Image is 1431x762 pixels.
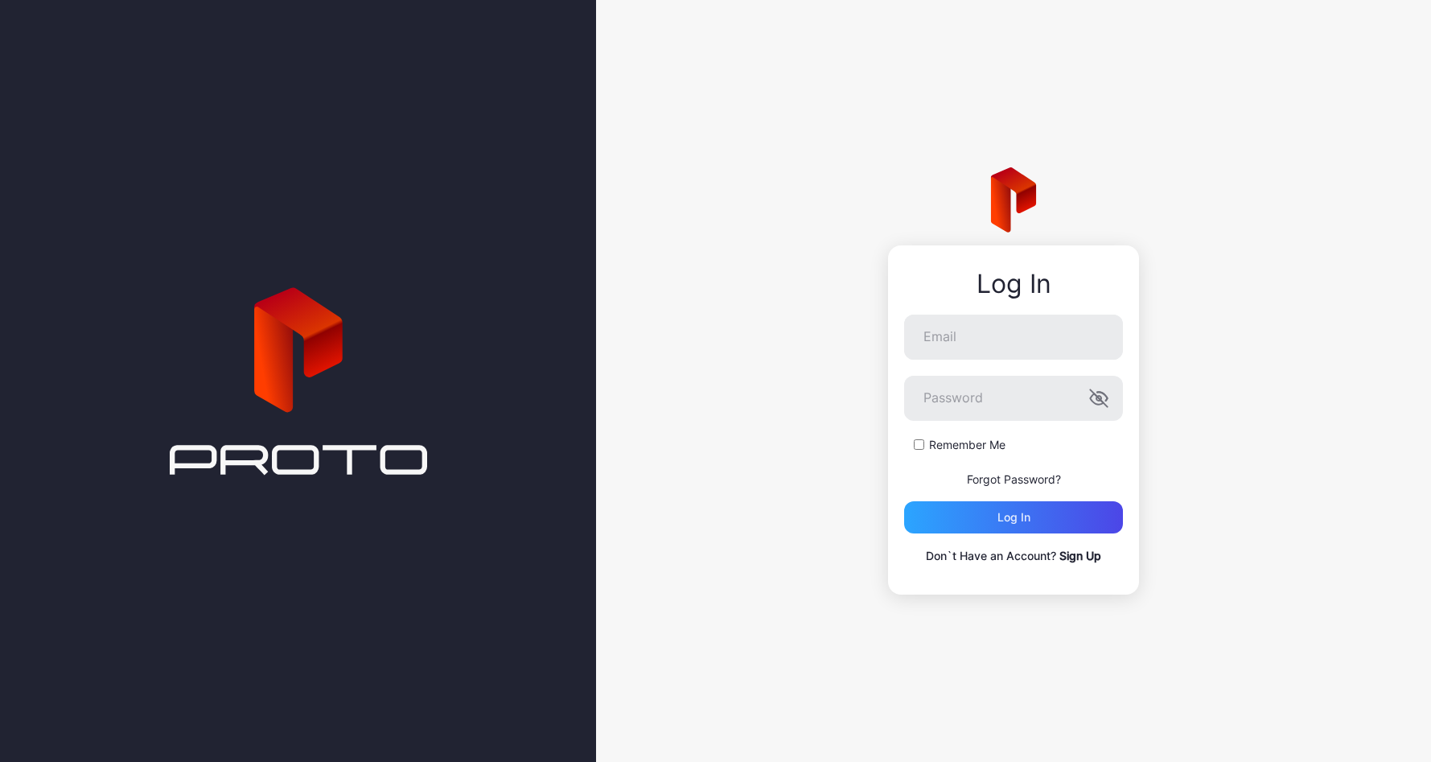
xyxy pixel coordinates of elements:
[1089,389,1108,408] button: Password
[904,546,1123,566] p: Don`t Have an Account?
[929,437,1005,453] label: Remember Me
[904,376,1123,421] input: Password
[967,472,1061,486] a: Forgot Password?
[904,270,1123,299] div: Log In
[904,315,1123,360] input: Email
[997,511,1030,524] div: Log in
[904,501,1123,533] button: Log in
[1059,549,1101,562] a: Sign Up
